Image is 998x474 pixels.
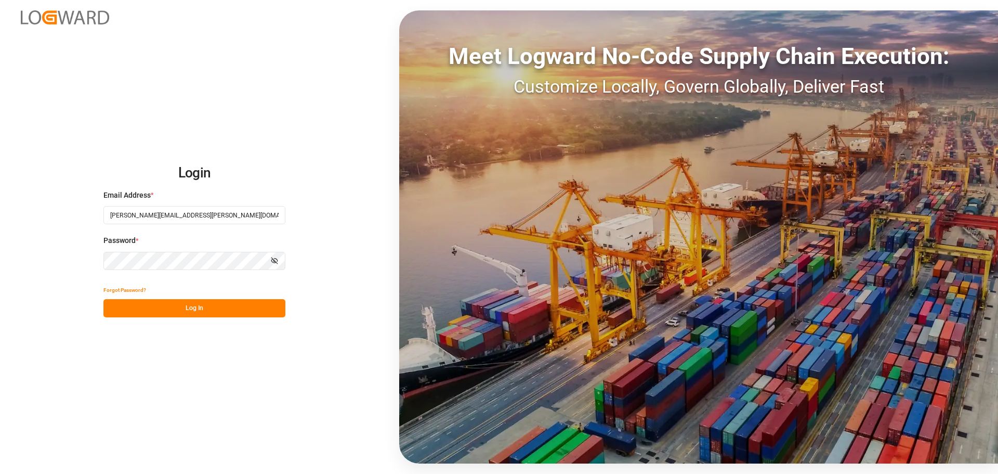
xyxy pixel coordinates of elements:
[21,10,109,24] img: Logward_new_orange.png
[103,206,285,224] input: Enter your email
[399,39,998,73] div: Meet Logward No-Code Supply Chain Execution:
[103,299,285,317] button: Log In
[103,157,285,190] h2: Login
[103,235,136,246] span: Password
[103,281,146,299] button: Forgot Password?
[103,190,151,201] span: Email Address
[399,73,998,100] div: Customize Locally, Govern Globally, Deliver Fast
